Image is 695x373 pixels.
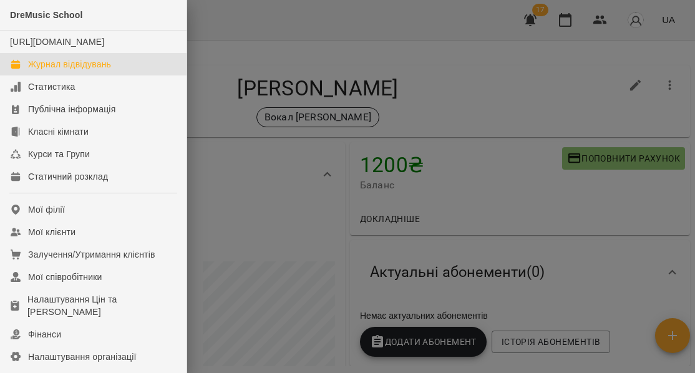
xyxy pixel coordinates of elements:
div: Мої співробітники [28,271,102,283]
div: Мої клієнти [28,226,75,238]
div: Мої філії [28,203,65,216]
div: Публічна інформація [28,103,115,115]
div: Журнал відвідувань [28,58,111,70]
div: Фінанси [28,328,61,341]
div: Статистика [28,80,75,93]
div: Налаштування організації [28,351,137,363]
span: DreMusic School [10,10,83,20]
div: Залучення/Утримання клієнтів [28,248,155,261]
a: [URL][DOMAIN_NAME] [10,37,104,47]
div: Класні кімнати [28,125,89,138]
div: Курси та Групи [28,148,90,160]
div: Налаштування Цін та [PERSON_NAME] [27,293,177,318]
div: Статичний розклад [28,170,108,183]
